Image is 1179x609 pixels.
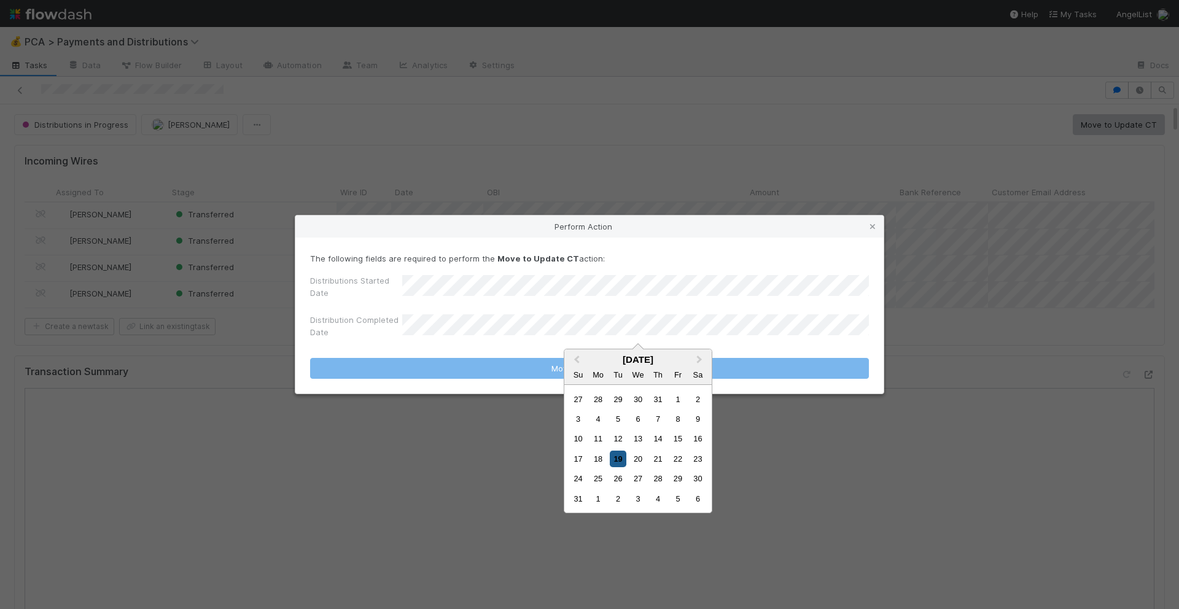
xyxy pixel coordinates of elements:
[650,391,666,408] div: Choose Thursday, July 31st, 2025
[570,430,586,447] div: Choose Sunday, August 10th, 2025
[310,274,402,299] label: Distributions Started Date
[690,391,706,408] div: Choose Saturday, August 2nd, 2025
[570,451,586,467] div: Choose Sunday, August 17th, 2025
[610,391,626,408] div: Choose Tuesday, July 29th, 2025
[590,391,607,408] div: Choose Monday, July 28th, 2025
[570,391,586,408] div: Choose Sunday, July 27th, 2025
[570,470,586,487] div: Choose Sunday, August 24th, 2025
[629,470,646,487] div: Choose Wednesday, August 27th, 2025
[650,451,666,467] div: Choose Thursday, August 21st, 2025
[690,451,706,467] div: Choose Saturday, August 23rd, 2025
[690,367,706,383] div: Saturday
[610,430,626,447] div: Choose Tuesday, August 12th, 2025
[610,411,626,427] div: Choose Tuesday, August 5th, 2025
[564,354,712,365] div: [DATE]
[690,491,706,507] div: Choose Saturday, September 6th, 2025
[566,351,585,370] button: Previous Month
[590,411,607,427] div: Choose Monday, August 4th, 2025
[669,470,686,487] div: Choose Friday, August 29th, 2025
[629,430,646,447] div: Choose Wednesday, August 13th, 2025
[590,451,607,467] div: Choose Monday, August 18th, 2025
[691,351,710,370] button: Next Month
[669,367,686,383] div: Friday
[610,470,626,487] div: Choose Tuesday, August 26th, 2025
[610,451,626,467] div: Choose Tuesday, August 19th, 2025
[570,411,586,427] div: Choose Sunday, August 3rd, 2025
[568,389,707,509] div: Month August, 2025
[629,391,646,408] div: Choose Wednesday, July 30th, 2025
[590,491,607,507] div: Choose Monday, September 1st, 2025
[310,252,869,265] p: The following fields are required to perform the action:
[669,411,686,427] div: Choose Friday, August 8th, 2025
[570,491,586,507] div: Choose Sunday, August 31st, 2025
[650,491,666,507] div: Choose Thursday, September 4th, 2025
[669,451,686,467] div: Choose Friday, August 22nd, 2025
[310,314,402,338] label: Distribution Completed Date
[610,367,626,383] div: Tuesday
[669,491,686,507] div: Choose Friday, September 5th, 2025
[590,430,607,447] div: Choose Monday, August 11th, 2025
[690,470,706,487] div: Choose Saturday, August 30th, 2025
[629,491,646,507] div: Choose Wednesday, September 3rd, 2025
[650,470,666,487] div: Choose Thursday, August 28th, 2025
[650,411,666,427] div: Choose Thursday, August 7th, 2025
[295,215,884,238] div: Perform Action
[690,411,706,427] div: Choose Saturday, August 9th, 2025
[570,367,586,383] div: Sunday
[610,491,626,507] div: Choose Tuesday, September 2nd, 2025
[629,411,646,427] div: Choose Wednesday, August 6th, 2025
[629,367,646,383] div: Wednesday
[497,254,579,263] strong: Move to Update CT
[669,430,686,447] div: Choose Friday, August 15th, 2025
[629,451,646,467] div: Choose Wednesday, August 20th, 2025
[590,470,607,487] div: Choose Monday, August 25th, 2025
[669,391,686,408] div: Choose Friday, August 1st, 2025
[650,430,666,447] div: Choose Thursday, August 14th, 2025
[564,349,712,513] div: Choose Date
[310,358,869,379] button: Move to Update CT
[590,367,607,383] div: Monday
[650,367,666,383] div: Thursday
[690,430,706,447] div: Choose Saturday, August 16th, 2025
